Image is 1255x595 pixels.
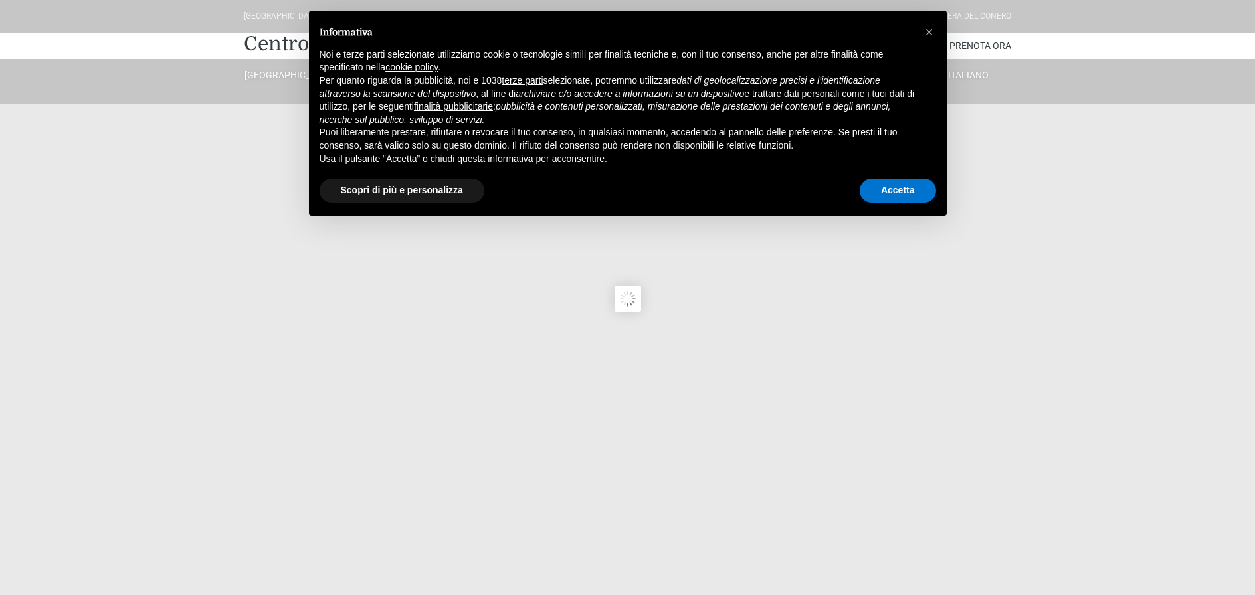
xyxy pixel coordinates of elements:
[414,100,493,114] button: finalità pubblicitarie
[502,74,543,88] button: terze parti
[320,126,915,152] p: Puoi liberamente prestare, rifiutare o revocare il tuo consenso, in qualsiasi momento, accedendo ...
[320,153,915,166] p: Usa il pulsante “Accetta” o chiudi questa informativa per acconsentire.
[949,33,1011,59] a: Prenota Ora
[244,10,320,23] div: [GEOGRAPHIC_DATA]
[320,74,915,126] p: Per quanto riguarda la pubblicità, noi e 1038 selezionate, potremmo utilizzare , al fine di e tra...
[516,88,744,99] em: archiviare e/o accedere a informazioni su un dispositivo
[385,62,438,72] a: cookie policy
[244,31,500,57] a: Centro Vacanze De Angelis
[320,101,891,125] em: pubblicità e contenuti personalizzati, misurazione delle prestazioni dei contenuti e degli annunc...
[860,179,936,203] button: Accetta
[948,70,989,80] span: Italiano
[925,25,933,39] span: ×
[320,27,915,38] h2: Informativa
[933,10,1011,23] div: Riviera Del Conero
[320,48,915,74] p: Noi e terze parti selezionate utilizziamo cookie o tecnologie simili per finalità tecniche e, con...
[919,21,940,42] button: Chiudi questa informativa
[244,69,329,81] a: [GEOGRAPHIC_DATA]
[320,75,880,99] em: dati di geolocalizzazione precisi e l’identificazione attraverso la scansione del dispositivo
[320,179,484,203] button: Scopri di più e personalizza
[926,69,1011,81] a: Italiano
